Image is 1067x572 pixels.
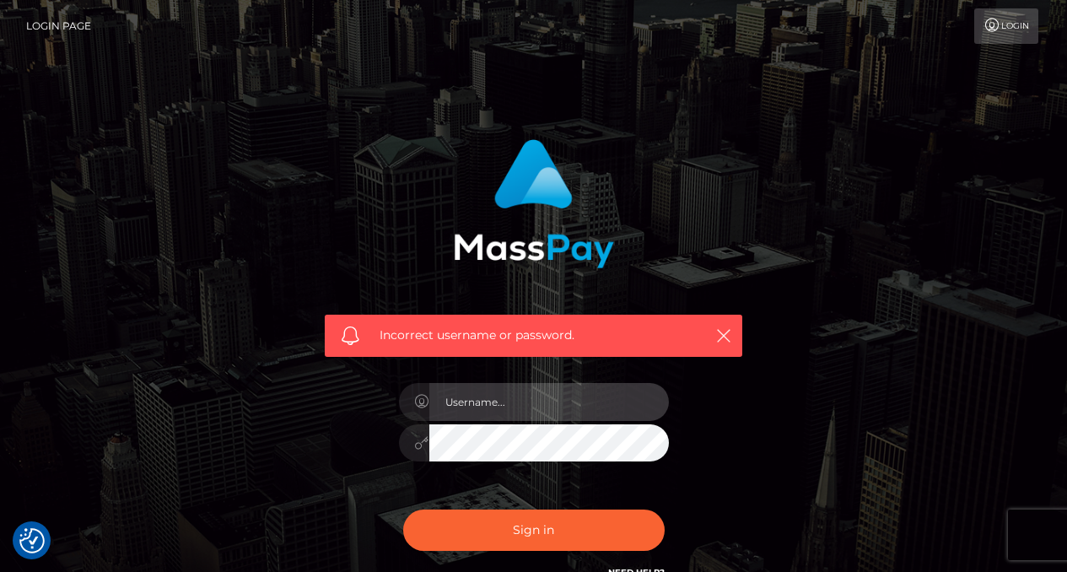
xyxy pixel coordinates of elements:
button: Sign in [403,510,665,551]
a: Login [974,8,1038,44]
img: MassPay Login [454,139,614,268]
span: Incorrect username or password. [380,326,687,344]
button: Consent Preferences [19,528,45,553]
img: Revisit consent button [19,528,45,553]
a: Login Page [26,8,91,44]
input: Username... [429,383,669,421]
